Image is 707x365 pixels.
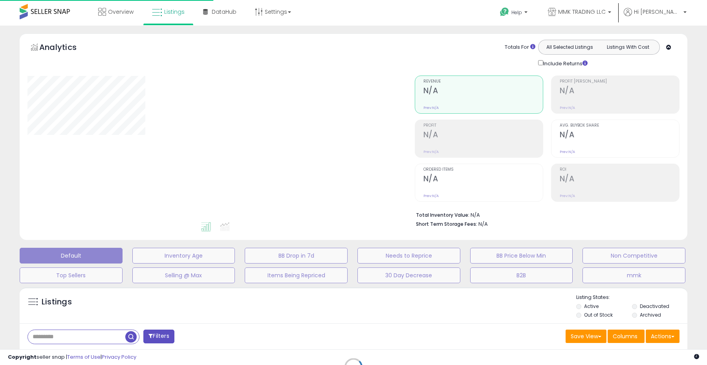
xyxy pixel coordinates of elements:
[423,149,439,154] small: Prev: N/A
[416,212,469,218] b: Total Inventory Value:
[423,194,439,198] small: Prev: N/A
[582,267,685,283] button: mmk
[423,168,543,172] span: Ordered Items
[416,221,477,227] b: Short Term Storage Fees:
[558,8,606,16] span: MMK TRADING LLC
[560,149,575,154] small: Prev: N/A
[39,42,92,55] h5: Analytics
[423,174,543,185] h2: N/A
[511,9,522,16] span: Help
[634,8,681,16] span: Hi [PERSON_NAME]
[494,1,535,26] a: Help
[132,248,235,264] button: Inventory Age
[560,124,679,128] span: Avg. Buybox Share
[164,8,185,16] span: Listings
[245,267,348,283] button: Items Being Repriced
[357,248,460,264] button: Needs to Reprice
[540,42,599,52] button: All Selected Listings
[560,194,575,198] small: Prev: N/A
[470,248,573,264] button: BB Price Below Min
[416,210,674,219] li: N/A
[423,86,543,97] h2: N/A
[8,354,136,361] div: seller snap | |
[423,79,543,84] span: Revenue
[20,248,123,264] button: Default
[423,105,439,110] small: Prev: N/A
[532,59,597,68] div: Include Returns
[245,248,348,264] button: BB Drop in 7d
[423,124,543,128] span: Profit
[357,267,460,283] button: 30 Day Decrease
[20,267,123,283] button: Top Sellers
[582,248,685,264] button: Non Competitive
[108,8,134,16] span: Overview
[560,79,679,84] span: Profit [PERSON_NAME]
[8,353,37,361] strong: Copyright
[560,105,575,110] small: Prev: N/A
[212,8,236,16] span: DataHub
[599,42,657,52] button: Listings With Cost
[470,267,573,283] button: B2B
[560,174,679,185] h2: N/A
[560,130,679,141] h2: N/A
[478,220,488,228] span: N/A
[423,130,543,141] h2: N/A
[132,267,235,283] button: Selling @ Max
[560,86,679,97] h2: N/A
[505,44,535,51] div: Totals For
[500,7,509,17] i: Get Help
[560,168,679,172] span: ROI
[624,8,687,26] a: Hi [PERSON_NAME]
